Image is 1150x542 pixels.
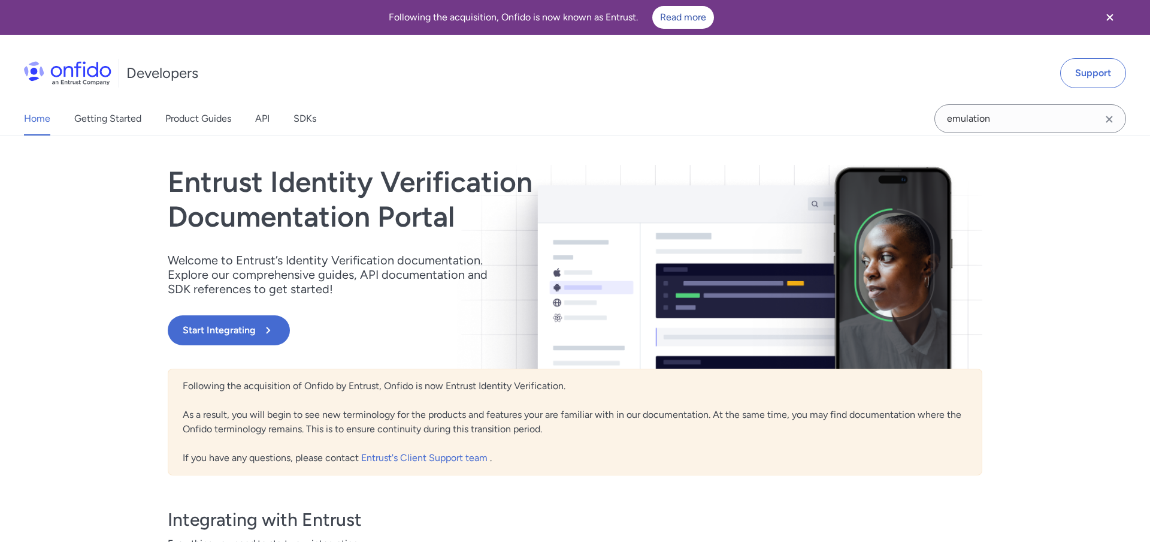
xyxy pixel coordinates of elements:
[14,6,1088,29] div: Following the acquisition, Onfido is now known as Entrust.
[24,61,111,85] img: Onfido Logo
[293,102,316,135] a: SDKs
[168,369,982,475] div: Following the acquisition of Onfido by Entrust, Onfido is now Entrust Identity Verification. As a...
[1103,10,1117,25] svg: Close banner
[168,315,738,345] a: Start Integrating
[168,165,738,234] h1: Entrust Identity Verification Documentation Portal
[24,102,50,135] a: Home
[168,253,503,296] p: Welcome to Entrust’s Identity Verification documentation. Explore our comprehensive guides, API d...
[168,315,290,345] button: Start Integrating
[165,102,231,135] a: Product Guides
[652,6,714,29] a: Read more
[126,64,198,83] h1: Developers
[361,452,490,463] a: Entrust's Client Support team
[1102,112,1116,127] svg: Clear search field button
[255,102,270,135] a: API
[1060,58,1126,88] a: Support
[934,104,1126,133] input: Onfido search input field
[168,508,982,532] h3: Integrating with Entrust
[74,102,141,135] a: Getting Started
[1088,2,1132,32] button: Close banner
